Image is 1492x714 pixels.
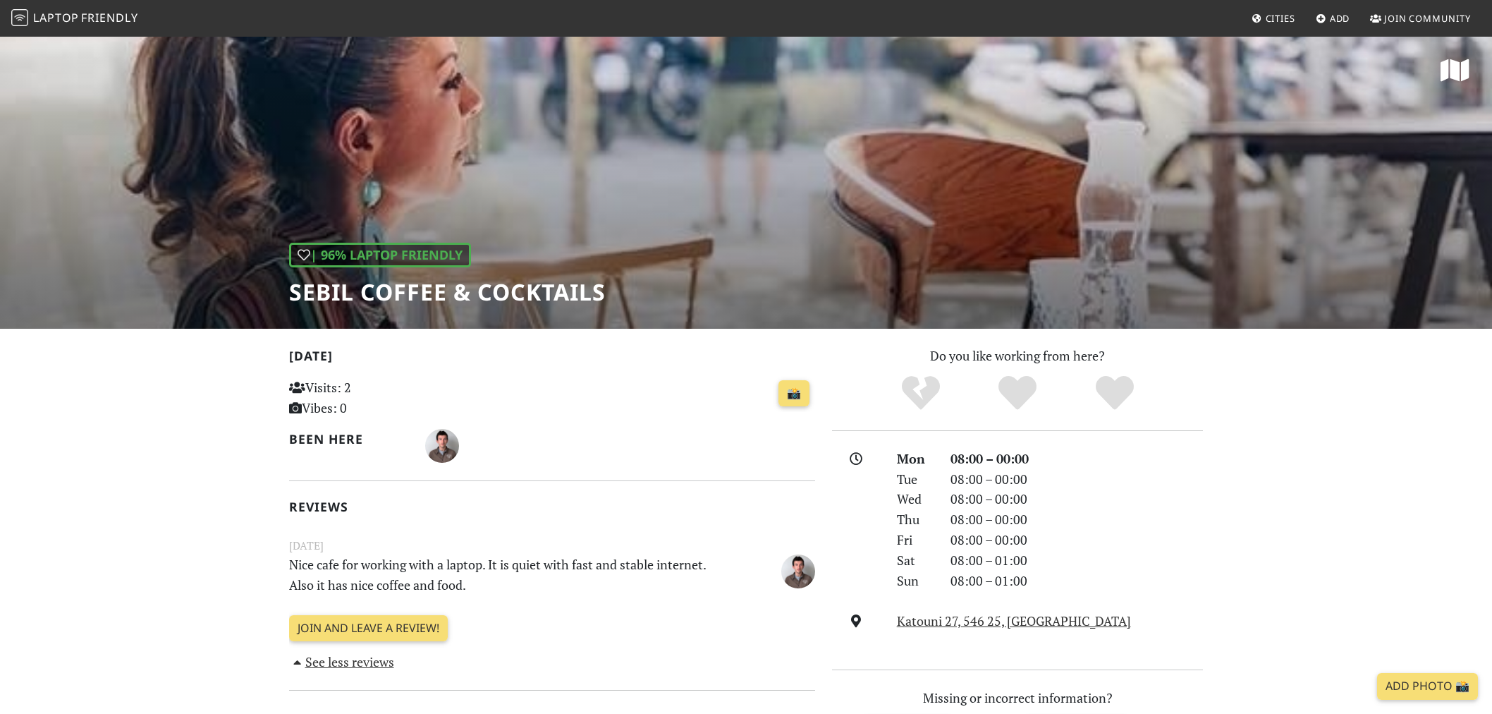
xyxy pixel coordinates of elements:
h2: Reviews [289,500,815,514]
a: Join Community [1364,6,1476,31]
div: 08:00 – 00:00 [942,469,1211,490]
div: 08:00 – 01:00 [942,571,1211,591]
div: Definitely! [1066,374,1163,413]
small: [DATE] [281,537,824,555]
span: Join Community [1384,12,1471,25]
span: Stefanos Xanthopoulos [425,436,459,453]
div: No [872,374,970,413]
div: Wed [888,489,942,509]
div: Fri [888,530,942,550]
div: 08:00 – 00:00 [942,530,1211,550]
p: Nice cafe for working with a laptop. It is quiet with fast and stable internet. Also it has nice ... [281,555,733,595]
div: Thu [888,509,942,530]
div: Mon [888,449,942,469]
a: Cities [1246,6,1301,31]
div: | 96% Laptop Friendly [289,243,471,267]
div: Yes [969,374,1066,413]
span: Cities [1266,12,1295,25]
img: 6560-stefanos.jpg [425,429,459,463]
div: Sun [888,571,942,591]
span: Laptop [33,10,79,25]
a: See less reviews [289,653,394,670]
span: Friendly [81,10,137,25]
a: Add [1310,6,1356,31]
div: 08:00 – 00:00 [942,449,1211,469]
img: 6560-stefanos.jpg [781,555,815,588]
p: Do you like working from here? [832,346,1203,366]
img: LaptopFriendly [11,9,28,26]
div: Tue [888,469,942,490]
h1: Sebil Coffee & Cocktails [289,279,606,305]
span: Stefanos Xanthopoulos [781,561,815,578]
p: Missing or incorrect information? [832,688,1203,708]
p: Visits: 2 Vibes: 0 [289,377,453,418]
a: Join and leave a review! [289,615,448,642]
div: 08:00 – 01:00 [942,550,1211,571]
h2: [DATE] [289,349,815,369]
span: Add [1330,12,1350,25]
div: Sat [888,550,942,571]
div: 08:00 – 00:00 [942,489,1211,509]
div: 08:00 – 00:00 [942,509,1211,530]
h2: Been here [289,432,408,447]
a: Katouni 27, 546 25, [GEOGRAPHIC_DATA] [897,612,1131,629]
a: LaptopFriendly LaptopFriendly [11,6,138,31]
a: Add Photo 📸 [1377,673,1478,700]
a: 📸 [778,380,809,407]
